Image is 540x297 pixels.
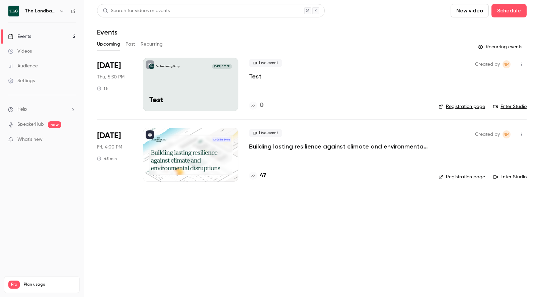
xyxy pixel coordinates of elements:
span: [DATE] [97,130,121,141]
a: Test [249,72,261,80]
span: [DATE] [97,60,121,71]
h4: 0 [260,101,263,110]
div: 1 h [97,86,108,91]
span: NM [504,60,510,68]
span: Nicola Maglio [503,60,511,68]
button: Recurring events [475,42,527,52]
span: Fri, 4:00 PM [97,144,122,151]
button: Recurring [141,39,163,50]
span: What's new [17,136,43,143]
div: Sep 18 Thu, 5:30 PM (Europe/Rome) [97,58,132,111]
span: Nicola Maglio [503,130,511,138]
a: 0 [249,101,263,110]
p: The Landbanking Group [156,65,179,68]
a: Enter Studio [493,103,527,110]
a: Building lasting resilience against climate and environmental disruptions [249,142,428,151]
span: Live event [249,59,282,67]
button: Schedule [491,4,527,17]
a: SpeakerHub [17,121,44,128]
a: TestThe Landbanking Group[DATE] 5:30 PMTest [143,58,238,111]
a: Enter Studio [493,174,527,180]
span: NM [504,130,510,138]
div: 45 min [97,156,117,161]
span: new [48,121,61,128]
span: Pro [8,281,20,289]
span: Created by [475,60,500,68]
span: Help [17,106,27,113]
button: Upcoming [97,39,120,50]
span: Created by [475,130,500,138]
span: Live event [249,129,282,137]
span: Plan usage [24,282,75,287]
h4: 47 [260,171,266,180]
span: [DATE] 5:30 PM [212,64,232,69]
div: Search for videos or events [103,7,170,14]
div: Events [8,33,31,40]
h6: The Landbanking Group [25,8,56,14]
a: Registration page [439,174,485,180]
a: 47 [249,171,266,180]
button: New video [451,4,489,17]
div: Audience [8,63,38,69]
img: The Landbanking Group [8,6,19,16]
a: Registration page [439,103,485,110]
button: Past [126,39,135,50]
div: Videos [8,48,32,55]
h1: Events [97,28,118,36]
p: Test [149,96,232,105]
div: Settings [8,77,35,84]
li: help-dropdown-opener [8,106,76,113]
div: Sep 19 Fri, 4:00 PM (Europe/Rome) [97,128,132,181]
span: Thu, 5:30 PM [97,74,125,80]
